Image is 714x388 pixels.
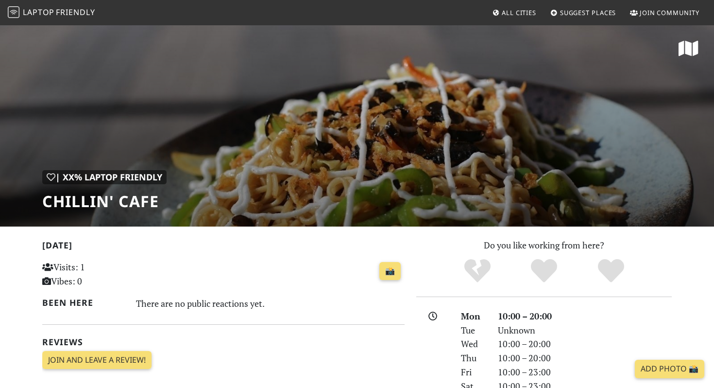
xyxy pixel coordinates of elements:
[42,298,124,308] h2: Been here
[42,170,167,184] div: | XX% Laptop Friendly
[492,351,678,365] div: 10:00 – 20:00
[56,7,95,18] span: Friendly
[492,323,678,337] div: Unknown
[455,337,492,351] div: Wed
[455,309,492,323] div: Mon
[455,365,492,379] div: Fri
[23,7,54,18] span: Laptop
[455,323,492,337] div: Tue
[492,309,678,323] div: 10:00 – 20:00
[578,258,645,284] div: Definitely!
[42,240,405,254] h2: [DATE]
[455,351,492,365] div: Thu
[492,365,678,379] div: 10:00 – 23:00
[560,8,616,17] span: Suggest Places
[510,258,578,284] div: Yes
[635,360,704,378] a: Add Photo 📸
[626,4,703,21] a: Join Community
[416,238,672,252] p: Do you like working from here?
[8,4,95,21] a: LaptopFriendly LaptopFriendly
[42,337,405,347] h2: Reviews
[502,8,536,17] span: All Cities
[546,4,620,21] a: Suggest Places
[42,351,152,370] a: Join and leave a review!
[488,4,540,21] a: All Cities
[42,260,155,288] p: Visits: 1 Vibes: 0
[136,296,405,311] div: There are no public reactions yet.
[492,337,678,351] div: 10:00 – 20:00
[444,258,511,284] div: No
[8,6,19,18] img: LaptopFriendly
[42,192,167,211] h1: Chillin' Cafe
[640,8,699,17] span: Join Community
[379,262,401,281] a: 📸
